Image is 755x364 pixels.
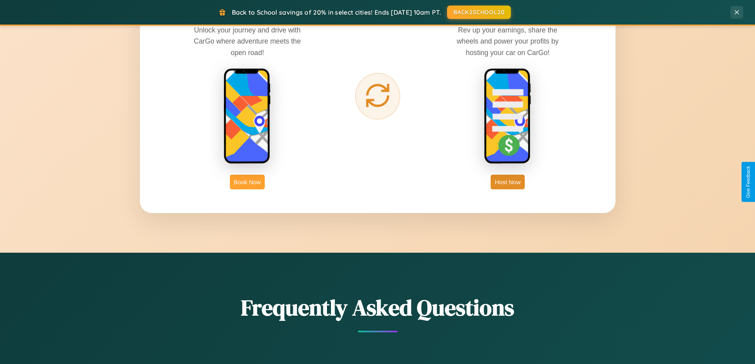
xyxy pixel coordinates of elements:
button: Host Now [491,175,524,189]
h2: Frequently Asked Questions [140,292,615,323]
p: Rev up your earnings, share the wheels and power your profits by hosting your car on CarGo! [448,25,567,58]
button: BACK2SCHOOL20 [447,6,511,19]
button: Book Now [230,175,265,189]
img: host phone [484,68,531,165]
div: Give Feedback [745,166,751,198]
p: Unlock your journey and drive with CarGo where adventure meets the open road! [188,25,307,58]
span: Back to School savings of 20% in select cities! Ends [DATE] 10am PT. [232,8,441,16]
img: rent phone [224,68,271,165]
